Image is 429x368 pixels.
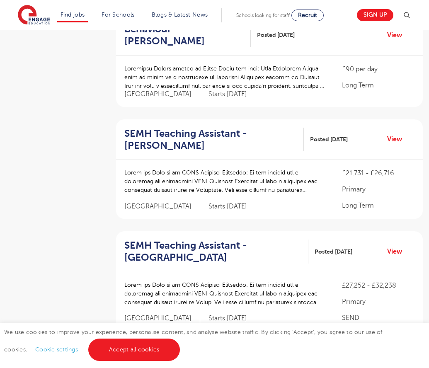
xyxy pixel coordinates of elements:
[387,30,408,41] a: View
[291,10,324,21] a: Recruit
[387,134,408,145] a: View
[208,90,247,99] p: Starts [DATE]
[124,90,200,99] span: [GEOGRAPHIC_DATA]
[236,12,290,18] span: Schools looking for staff
[124,23,244,47] h2: Behaviour [PERSON_NAME]
[124,240,302,264] h2: SEMH Teaching Assistant - [GEOGRAPHIC_DATA]
[124,240,308,264] a: SEMH Teaching Assistant - [GEOGRAPHIC_DATA]
[124,314,200,323] span: [GEOGRAPHIC_DATA]
[342,281,414,291] p: £27,252 - £32,238
[124,23,251,47] a: Behaviour [PERSON_NAME]
[342,80,414,90] p: Long Term
[257,31,295,39] span: Posted [DATE]
[124,128,304,152] a: SEMH Teaching Assistant - [PERSON_NAME]
[208,202,247,211] p: Starts [DATE]
[124,168,325,194] p: Lorem ips Dolo si am CONS Adipisci Elitseddo: Ei tem incidid utl e doloremag ali enimadmini VENI ...
[88,339,180,361] a: Accept all cookies
[342,313,414,323] p: SEND
[4,329,383,353] span: We use cookies to improve your experience, personalise content, and analyse website traffic. By c...
[342,64,414,74] p: £90 per day
[342,297,414,307] p: Primary
[298,12,317,18] span: Recruit
[342,184,414,194] p: Primary
[342,168,414,178] p: £21,731 - £26,716
[124,281,325,307] p: Lorem ips Dolo si am CONS Adipisci Elitseddo: Ei tem incidid utl e doloremag ali enimadmini VENI ...
[310,135,348,144] span: Posted [DATE]
[18,5,50,26] img: Engage Education
[61,12,85,18] a: Find jobs
[152,12,208,18] a: Blogs & Latest News
[208,314,247,323] p: Starts [DATE]
[102,12,134,18] a: For Schools
[124,202,200,211] span: [GEOGRAPHIC_DATA]
[124,64,325,90] p: Loremipsu Dolors ametco ad Elitse Doeiu tem inci: Utla Etdolorem Aliqua enim ad minim ve q nostru...
[35,346,78,353] a: Cookie settings
[124,128,297,152] h2: SEMH Teaching Assistant - [PERSON_NAME]
[315,247,352,256] span: Posted [DATE]
[387,246,408,257] a: View
[342,201,414,211] p: Long Term
[357,9,393,21] a: Sign up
